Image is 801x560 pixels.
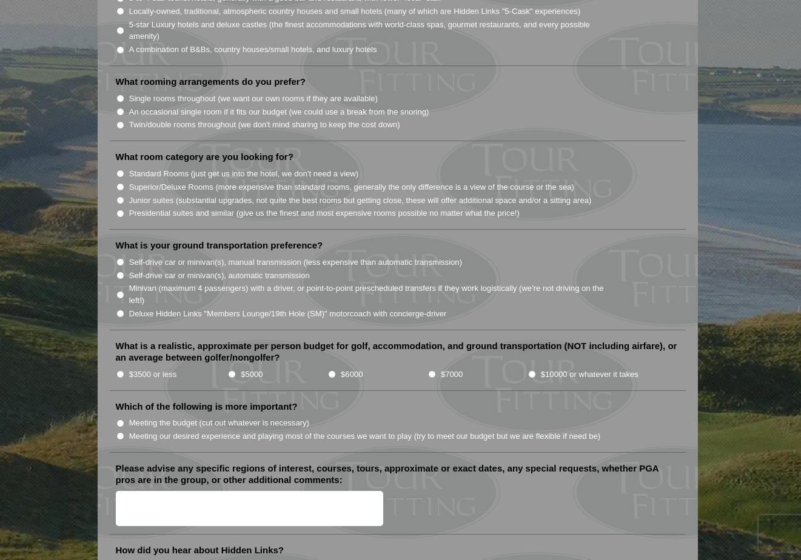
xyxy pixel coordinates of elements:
[116,151,293,163] label: What room category are you looking for?
[129,5,581,18] label: Locally-owned, traditional, atmospheric country houses and small hotels (many of which are Hidden...
[129,256,462,268] label: Self-drive car or minivan(s), manual transmission (less expensive than automatic transmission)
[129,270,310,282] label: Self-drive car or minivan(s), automatic transmission
[341,368,363,381] label: $6000
[129,430,601,442] label: Meeting our desired experience and playing most of the courses we want to play (try to meet our b...
[129,308,447,320] label: Deluxe Hidden Links "Members Lounge/19th Hole (SM)" motorcoach with concierge-driver
[116,239,323,252] label: What is your ground transportation preference?
[129,181,574,193] label: Superior/Deluxe Rooms (more expensive than standard rooms, generally the only difference is a vie...
[116,76,306,88] label: What rooming arrangements do you prefer?
[129,195,592,207] label: Junior suites (substantial upgrades, not quite the best rooms but getting close, these will offer...
[116,462,680,486] label: Please advise any specific regions of interest, courses, tours, approximate or exact dates, any s...
[129,19,617,42] label: 5-star Luxury hotels and deluxe castles (the finest accommodations with world-class spas, gourmet...
[541,368,638,381] label: $10000 or whatever it takes
[129,207,520,219] label: Presidential suites and similar (give us the finest and most expensive rooms possible no matter w...
[116,340,680,364] label: What is a realistic, approximate per person budget for golf, accommodation, and ground transporta...
[116,401,298,413] label: Which of the following is more important?
[241,368,263,381] label: $5000
[129,168,359,180] label: Standard Rooms (just get us into the hotel, we don't need a view)
[129,282,617,306] label: Minivan (maximum 4 passengers) with a driver, or point-to-point prescheduled transfers if they wo...
[116,544,284,556] label: How did you hear about Hidden Links?
[441,368,463,381] label: $7000
[129,368,177,381] label: $3500 or less
[129,119,400,131] label: Twin/double rooms throughout (we don't mind sharing to keep the cost down)
[129,106,429,118] label: An occasional single room if it fits our budget (we could use a break from the snoring)
[129,417,309,429] label: Meeting the budget (cut out whatever is necessary)
[129,44,377,56] label: A combination of B&Bs, country houses/small hotels, and luxury hotels
[129,93,378,105] label: Single rooms throughout (we want our own rooms if they are available)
